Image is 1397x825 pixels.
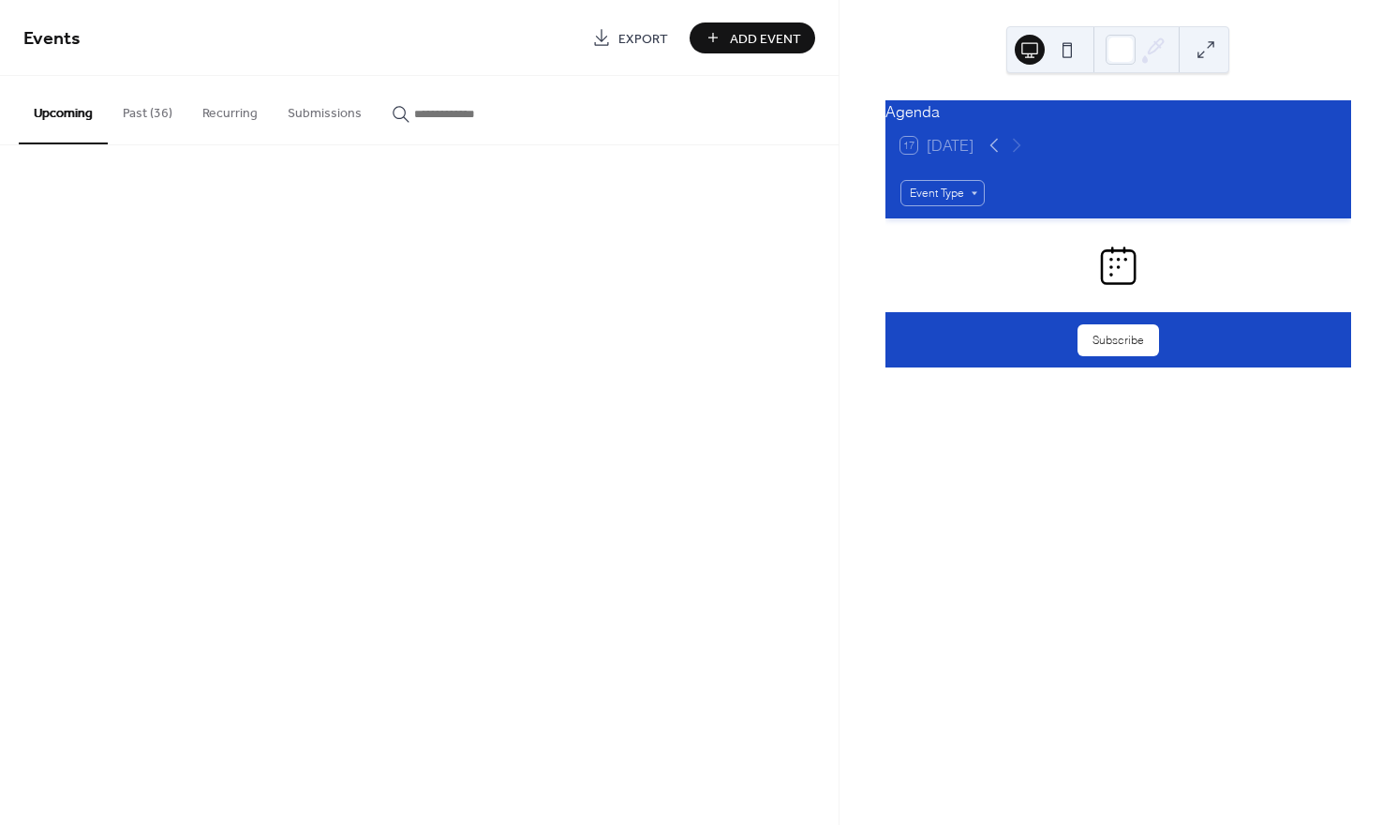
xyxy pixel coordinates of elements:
[578,22,682,53] a: Export
[730,29,801,49] span: Add Event
[23,21,81,57] span: Events
[885,100,1351,123] div: Agenda
[690,22,815,53] button: Add Event
[187,76,273,142] button: Recurring
[108,76,187,142] button: Past (36)
[1077,324,1159,356] button: Subscribe
[19,76,108,144] button: Upcoming
[273,76,377,142] button: Submissions
[618,29,668,49] span: Export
